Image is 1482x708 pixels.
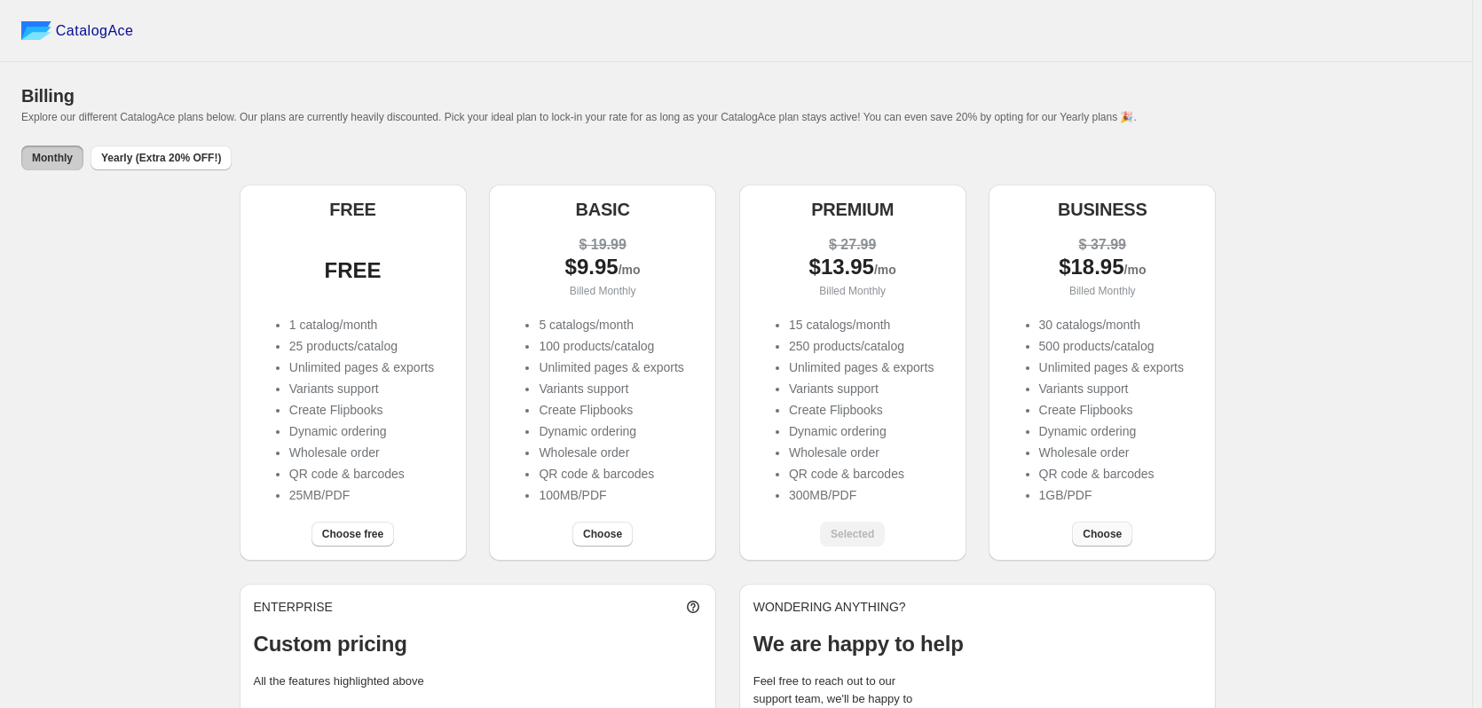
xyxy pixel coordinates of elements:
li: Wholesale order [1039,444,1184,461]
li: 100MB/PDF [539,486,683,504]
li: 1 catalog/month [289,316,434,334]
h5: PREMIUM [811,199,894,220]
li: Unlimited pages & exports [789,358,934,376]
button: Yearly (Extra 20% OFF!) [91,146,232,170]
li: QR code & barcodes [1039,465,1184,483]
div: FREE [254,262,453,279]
li: Unlimited pages & exports [1039,358,1184,376]
button: Choose [572,522,633,547]
li: Variants support [789,380,934,397]
span: /mo [874,263,896,277]
li: Unlimited pages & exports [289,358,434,376]
li: Dynamic ordering [289,422,434,440]
li: Dynamic ordering [539,422,683,440]
h5: BUSINESS [1058,199,1147,220]
li: Dynamic ordering [1039,422,1184,440]
li: Variants support [1039,380,1184,397]
span: Explore our different CatalogAce plans below. Our plans are currently heavily discounted. Pick yo... [21,111,1137,123]
span: Choose [583,527,622,541]
h5: BASIC [575,199,629,220]
li: 250 products/catalog [789,337,934,355]
li: Create Flipbooks [289,401,434,419]
p: Custom pricing [254,630,703,658]
li: Variants support [539,380,683,397]
span: Choose [1083,527,1122,541]
button: Choose [1072,522,1132,547]
li: 500 products/catalog [1039,337,1184,355]
li: Create Flipbooks [789,401,934,419]
li: Variants support [289,380,434,397]
div: $ 13.95 [753,258,952,279]
span: Monthly [32,151,73,165]
p: Billed Monthly [503,282,702,300]
div: $ 9.95 [503,258,702,279]
span: CatalogAce [56,22,134,40]
li: 100 products/catalog [539,337,683,355]
button: Monthly [21,146,83,170]
li: Wholesale order [539,444,683,461]
button: Choose free [311,522,394,547]
span: Yearly (Extra 20% OFF!) [101,151,221,165]
span: /mo [1124,263,1147,277]
li: QR code & barcodes [289,465,434,483]
li: Dynamic ordering [789,422,934,440]
p: Billed Monthly [1003,282,1202,300]
li: 25MB/PDF [289,486,434,504]
li: Create Flipbooks [1039,401,1184,419]
li: Create Flipbooks [539,401,683,419]
li: QR code & barcodes [539,465,683,483]
li: Unlimited pages & exports [539,358,683,376]
span: Choose free [322,527,383,541]
span: Billing [21,86,75,106]
div: $ 19.99 [503,236,702,254]
p: ENTERPRISE [254,598,333,616]
label: All the features highlighted above [254,674,424,688]
li: 5 catalogs/month [539,316,683,334]
li: Wholesale order [289,444,434,461]
li: 300MB/PDF [789,486,934,504]
div: $ 18.95 [1003,258,1202,279]
li: 30 catalogs/month [1039,316,1184,334]
img: catalog ace [21,21,51,40]
p: Billed Monthly [753,282,952,300]
li: Wholesale order [789,444,934,461]
p: WONDERING ANYTHING? [753,598,1202,616]
li: 15 catalogs/month [789,316,934,334]
div: $ 27.99 [753,236,952,254]
span: /mo [619,263,641,277]
li: 25 products/catalog [289,337,434,355]
p: We are happy to help [753,630,1202,658]
li: QR code & barcodes [789,465,934,483]
li: 1GB/PDF [1039,486,1184,504]
div: $ 37.99 [1003,236,1202,254]
h5: FREE [329,199,376,220]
